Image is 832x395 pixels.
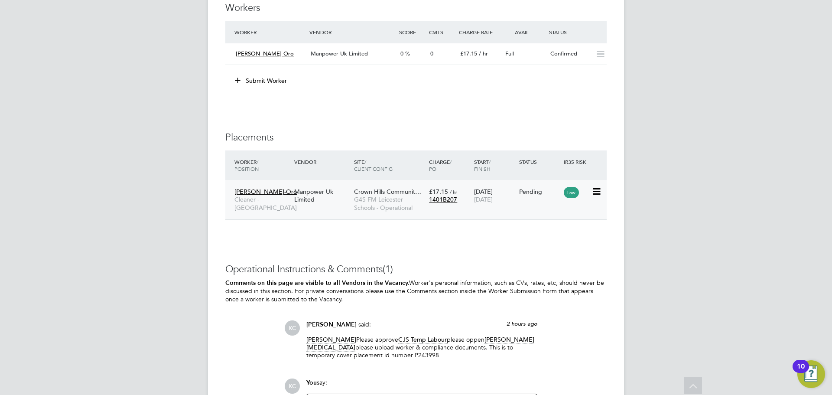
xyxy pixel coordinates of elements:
[519,188,560,196] div: Pending
[306,379,317,386] span: You
[306,336,534,352] span: [PERSON_NAME][MEDICAL_DATA]
[306,379,537,394] div: say:
[285,379,300,394] span: KC
[225,279,607,303] p: Worker's personal information, such as CVs, rates, etc, should never be discussed in this section...
[306,321,357,328] span: [PERSON_NAME]
[292,154,352,170] div: Vendor
[234,196,290,211] span: Cleaner - [GEOGRAPHIC_DATA]
[474,196,493,203] span: [DATE]
[398,336,447,344] span: CJS Temp Labour
[517,154,562,170] div: Status
[311,50,368,57] span: Manpower Uk Limited
[383,263,393,275] span: (1)
[797,360,825,388] button: Open Resource Center, 10 new notifications
[225,263,607,276] h3: Operational Instructions & Comments
[285,320,300,336] span: KC
[225,131,607,144] h3: Placements
[232,24,307,40] div: Worker
[562,154,591,170] div: IR35 Risk
[354,158,393,172] span: / Client Config
[429,188,448,196] span: £17.15
[225,2,607,14] h3: Workers
[229,74,294,88] button: Submit Worker
[507,320,537,327] span: 2 hours ago
[547,24,607,40] div: Status
[479,50,488,57] span: / hr
[430,50,433,57] span: 0
[472,183,517,208] div: [DATE]
[397,24,427,40] div: Score
[307,24,397,40] div: Vendor
[547,47,592,61] div: Confirmed
[306,336,356,344] span: [PERSON_NAME]
[429,196,457,203] span: 1401B207
[460,50,477,57] span: £17.15
[400,50,403,57] span: 0
[472,154,517,176] div: Start
[429,158,452,172] span: / PO
[564,187,579,198] span: Low
[306,336,537,359] p: Please approve please oppen please upload worker & compliance documents. This is to temporary cov...
[505,50,514,57] span: Full
[474,158,491,172] span: / Finish
[232,154,292,176] div: Worker
[352,154,427,176] div: Site
[354,196,425,211] span: G4S FM Leicester Schools - Operational
[292,183,352,208] div: Manpower Uk Limited
[234,158,259,172] span: / Position
[427,24,457,40] div: Cmts
[450,189,457,195] span: / hr
[234,188,297,196] span: [PERSON_NAME]-Oro
[232,183,607,190] a: [PERSON_NAME]-OroCleaner - [GEOGRAPHIC_DATA]Manpower Uk LimitedCrown Hills Communit…G4S FM Leices...
[354,188,421,196] span: Crown Hills Communit…
[502,24,547,40] div: Avail
[457,24,502,40] div: Charge Rate
[358,320,371,328] span: said:
[236,50,294,57] span: [PERSON_NAME]-Oro
[797,366,805,378] div: 10
[427,154,472,176] div: Charge
[225,279,409,287] b: Comments on this page are visible to all Vendors in the Vacancy.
